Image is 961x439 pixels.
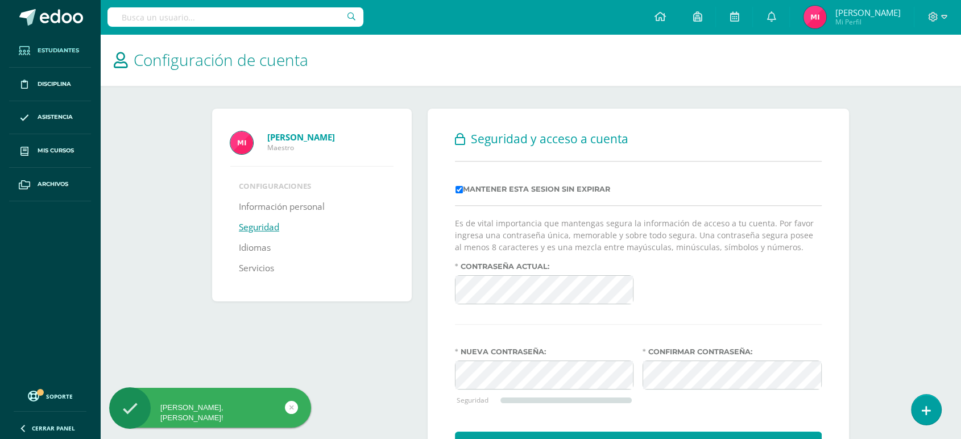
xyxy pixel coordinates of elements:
[134,49,308,71] span: Configuración de cuenta
[38,113,73,122] span: Asistencia
[267,143,393,152] span: Maestro
[38,80,71,89] span: Disciplina
[38,146,74,155] span: Mis cursos
[239,217,279,238] a: Seguridad
[14,388,86,403] a: Soporte
[835,7,900,18] span: [PERSON_NAME]
[9,101,91,135] a: Asistencia
[455,217,822,253] p: Es de vital importancia que mantengas segura la información de acceso a tu cuenta. Por favor ingr...
[803,6,826,28] img: 67e357ac367b967c23576a478ea07591.png
[457,395,500,404] div: Seguridad
[239,181,385,191] li: Configuraciones
[455,347,634,356] label: Nueva contraseña:
[239,238,271,258] a: Idiomas
[471,131,628,147] span: Seguridad y acceso a cuenta
[9,134,91,168] a: Mis cursos
[239,197,325,217] a: Información personal
[46,392,73,400] span: Soporte
[38,180,68,189] span: Archivos
[835,17,900,27] span: Mi Perfil
[38,46,79,55] span: Estudiantes
[107,7,363,27] input: Busca un usuario...
[267,131,393,143] a: [PERSON_NAME]
[9,68,91,101] a: Disciplina
[455,186,463,193] input: Mantener esta sesion sin expirar
[9,168,91,201] a: Archivos
[32,424,75,432] span: Cerrar panel
[230,131,253,154] img: Profile picture of Audra Cobar
[9,34,91,68] a: Estudiantes
[109,403,311,423] div: [PERSON_NAME], [PERSON_NAME]!
[267,131,335,143] strong: [PERSON_NAME]
[643,347,822,356] label: Confirmar contraseña:
[455,262,634,271] label: Contraseña actual:
[239,258,274,279] a: Servicios
[455,185,610,193] label: Mantener esta sesion sin expirar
